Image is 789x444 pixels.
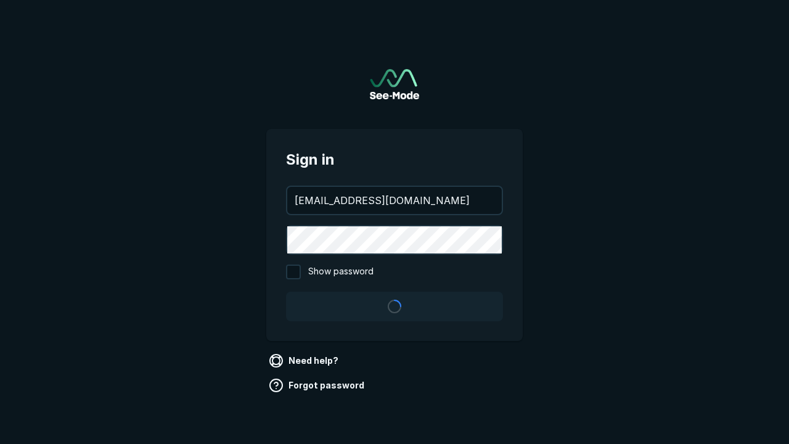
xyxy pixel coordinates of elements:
a: Need help? [266,351,343,371]
a: Forgot password [266,376,369,395]
input: your@email.com [287,187,502,214]
a: Go to sign in [370,69,419,99]
span: Show password [308,265,374,279]
img: See-Mode Logo [370,69,419,99]
span: Sign in [286,149,503,171]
